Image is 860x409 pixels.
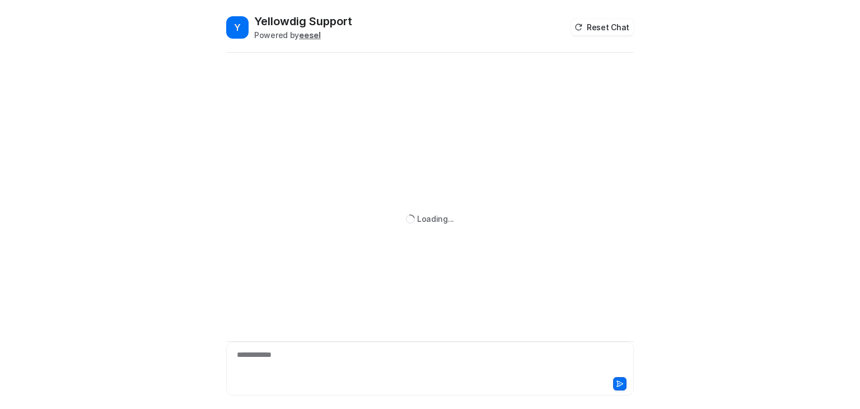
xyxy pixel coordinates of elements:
[571,19,634,35] button: Reset Chat
[254,29,352,41] div: Powered by
[254,13,352,29] h2: Yellowdig Support
[417,213,454,225] div: Loading...
[299,30,321,40] b: eesel
[226,16,249,39] span: Y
